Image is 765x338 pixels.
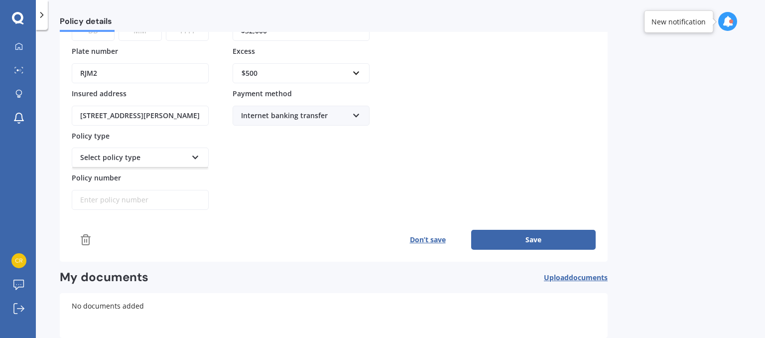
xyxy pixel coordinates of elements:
span: Insured address [72,89,127,98]
input: Enter address [72,106,209,126]
h2: My documents [60,270,148,285]
div: New notification [651,16,706,26]
input: Enter policy number [72,190,209,210]
img: 4568f90bac56aecbabb9732d8f68798a [11,253,26,268]
input: Enter plate number [72,63,209,83]
div: Select policy type [80,152,187,163]
span: Excess [233,46,255,56]
div: $500 [242,68,349,79]
button: Uploaddocuments [544,270,608,285]
button: Don’t save [384,230,471,250]
div: No documents added [60,293,608,338]
span: Plate number [72,46,118,56]
span: Payment method [233,89,292,98]
button: Save [471,230,596,250]
span: documents [569,273,608,282]
span: Upload [544,274,608,282]
span: Policy number [72,173,121,182]
span: Policy type [72,131,110,140]
div: Internet banking transfer [241,110,348,121]
span: Policy details [60,16,115,30]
